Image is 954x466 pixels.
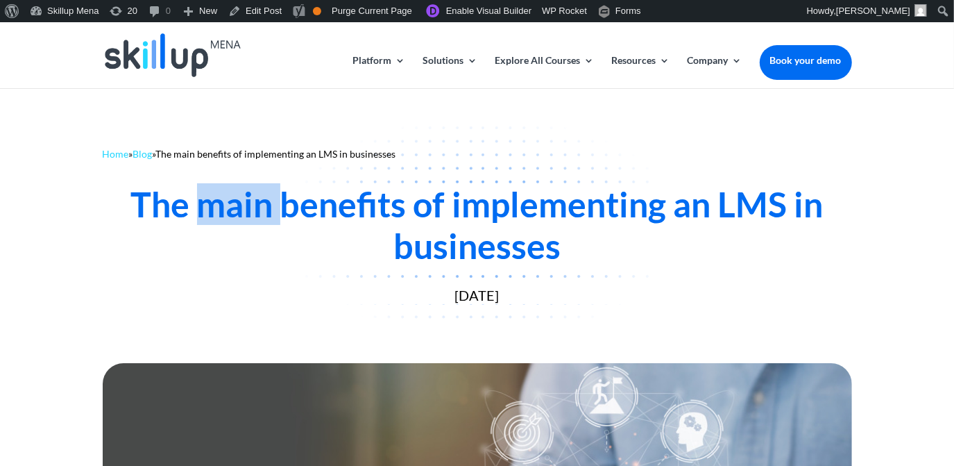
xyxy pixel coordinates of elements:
[612,56,670,88] a: Resources
[423,56,478,88] a: Solutions
[760,45,852,76] a: Book your demo
[133,148,153,160] a: Blog
[353,56,406,88] a: Platform
[688,56,742,88] a: Company
[103,148,129,160] a: Home
[103,148,396,160] span: » »
[103,183,852,267] div: The main benefits of implementing an LMS in businesses
[313,7,321,15] div: OK
[495,56,595,88] a: Explore All Courses
[156,148,396,160] span: The main benefits of implementing an LMS in businesses
[724,316,954,466] iframe: Chat Widget
[836,6,910,16] span: [PERSON_NAME]
[103,288,852,303] div: [DATE]
[105,33,241,77] img: Skillup Mena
